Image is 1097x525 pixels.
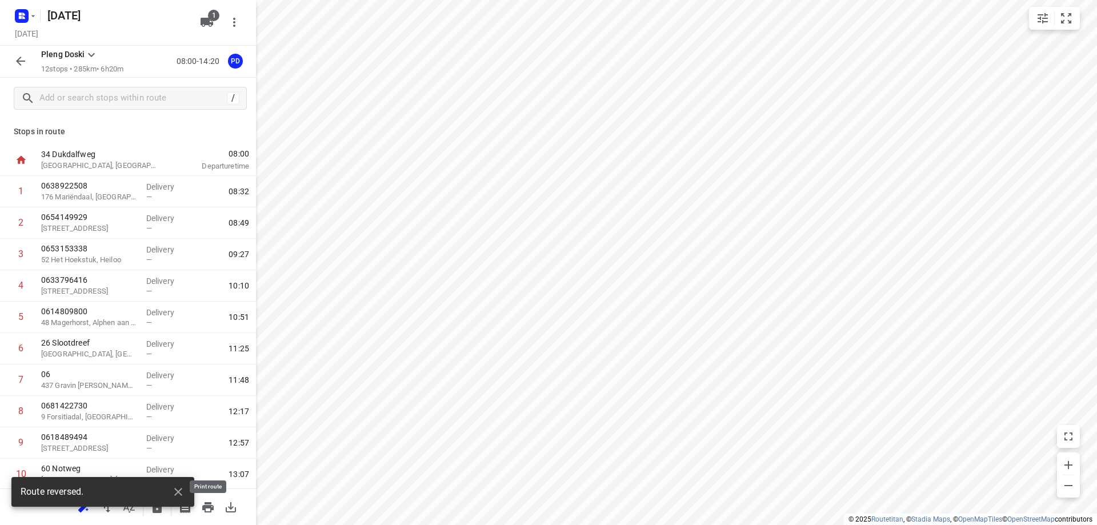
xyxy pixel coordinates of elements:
[146,213,189,224] p: Delivery
[229,437,249,448] span: 12:57
[229,186,249,197] span: 08:32
[195,11,218,34] button: 1
[41,211,137,223] p: 0654149929
[146,370,189,381] p: Delivery
[41,286,137,297] p: 181 Waddenstraat, Haarlem
[229,280,249,291] span: 10:10
[41,348,137,360] p: [GEOGRAPHIC_DATA], [GEOGRAPHIC_DATA]
[1031,7,1054,30] button: Map settings
[41,274,137,286] p: 0633796416
[146,464,189,475] p: Delivery
[39,90,227,107] input: Add or search stops within route
[14,126,242,138] p: Stops in route
[848,515,1092,523] li: © 2025 , © , © © contributors
[18,186,23,197] div: 1
[41,149,160,160] p: 34 Dukdalfweg
[18,249,23,259] div: 3
[18,217,23,228] div: 2
[21,486,83,499] span: Route reversed.
[229,217,249,229] span: 08:49
[41,368,137,380] p: 06
[18,374,23,385] div: 7
[41,306,137,317] p: 0614809800
[146,381,152,390] span: —
[41,443,137,454] p: [STREET_ADDRESS]
[229,311,249,323] span: 10:51
[41,49,85,61] p: Pleng Doski
[146,287,152,295] span: —
[43,6,191,25] h5: Rename
[41,400,137,411] p: 0681422730
[146,412,152,421] span: —
[18,406,23,416] div: 8
[41,160,160,171] p: [GEOGRAPHIC_DATA], [GEOGRAPHIC_DATA]
[41,180,137,191] p: 0638922508
[41,463,137,474] p: 60 Notweg
[219,501,242,512] span: Download route
[41,191,137,203] p: 176 Mariëndaal, Amsterdam
[18,437,23,448] div: 9
[146,338,189,350] p: Delivery
[227,92,239,105] div: /
[146,275,189,287] p: Delivery
[228,54,243,69] div: PD
[41,64,123,75] p: 12 stops • 285km • 6h20m
[146,255,152,264] span: —
[146,350,152,358] span: —
[18,311,23,322] div: 5
[229,406,249,417] span: 12:17
[1029,7,1080,30] div: small contained button group
[41,223,137,234] p: [STREET_ADDRESS]
[229,374,249,386] span: 11:48
[146,181,189,193] p: Delivery
[958,515,1002,523] a: OpenMapTiles
[41,317,137,328] p: 48 Magerhorst, Alphen aan den Rijn
[16,468,26,479] div: 10
[41,431,137,443] p: 0618489494
[223,11,246,34] button: More
[146,318,152,327] span: —
[174,161,249,172] p: Departure time
[146,444,152,452] span: —
[41,254,137,266] p: 52 Het Hoekstuk, Heiloo
[229,468,249,480] span: 13:07
[224,50,247,73] button: PD
[146,401,189,412] p: Delivery
[18,343,23,354] div: 6
[871,515,903,523] a: Routetitan
[146,224,152,233] span: —
[146,193,152,201] span: —
[18,280,23,291] div: 4
[146,432,189,444] p: Delivery
[41,380,137,391] p: 437 Gravin Juliana van Stolberglaan, Leidschendam
[174,148,249,159] span: 08:00
[229,249,249,260] span: 09:27
[208,10,219,21] span: 1
[1007,515,1055,523] a: OpenStreetMap
[146,307,189,318] p: Delivery
[10,27,43,40] h5: Project date
[1055,7,1078,30] button: Fit zoom
[229,343,249,354] span: 11:25
[41,337,137,348] p: 26 Slootdreef
[224,55,247,66] span: Assigned to Pleng Doski
[177,55,224,67] p: 08:00-14:20
[911,515,950,523] a: Stadia Maps
[41,243,137,254] p: 0653153338
[41,411,137,423] p: 9 Forsitiadal, [GEOGRAPHIC_DATA]
[146,244,189,255] p: Delivery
